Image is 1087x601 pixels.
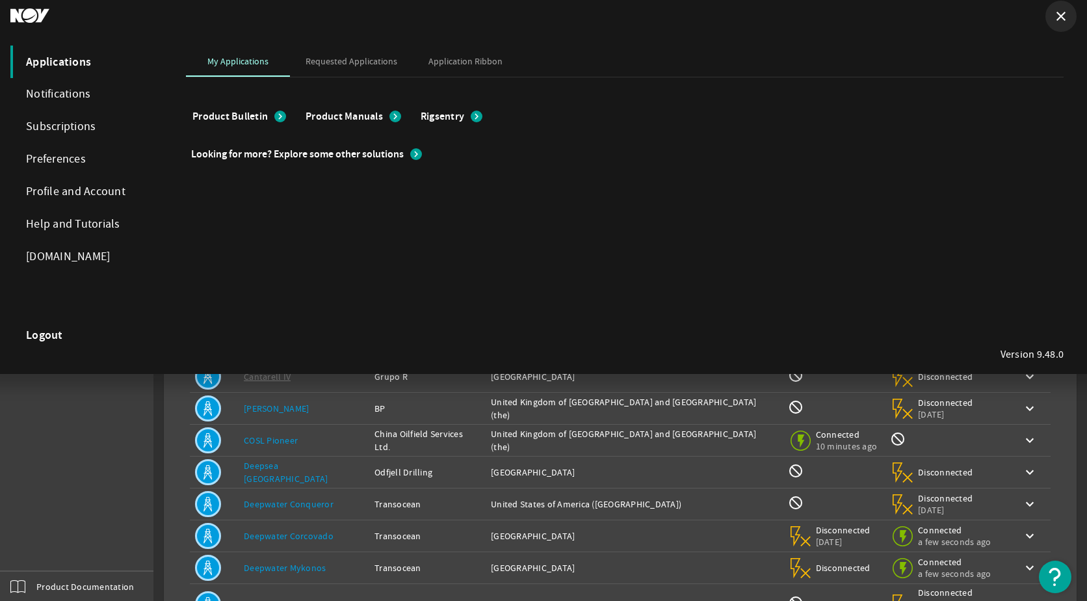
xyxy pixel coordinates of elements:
[10,78,160,111] div: Notifications
[428,57,503,66] span: Application Ribbon
[192,110,268,123] span: Product Bulletin
[10,176,160,208] div: Profile and Account
[1001,348,1064,361] div: Version 9.48.0
[410,148,422,160] mat-icon: chevron_right
[306,57,397,66] span: Requested Applications
[389,111,401,122] mat-icon: chevron_right
[306,110,383,123] span: Product Manuals
[274,111,286,122] mat-icon: chevron_right
[10,111,160,143] div: Subscriptions
[207,57,268,66] span: My Applications
[1039,561,1071,593] button: Open Resource Center
[10,46,160,78] div: Applications
[186,142,430,166] button: Looking for more? Explore some other solutions
[10,143,160,176] div: Preferences
[421,110,464,123] span: Rigsentry
[10,208,160,241] div: Help and Tutorials
[1053,8,1069,24] mat-icon: close
[26,328,63,341] strong: Logout
[191,148,404,161] b: Looking for more? Explore some other solutions
[471,111,482,122] mat-icon: chevron_right
[10,241,160,273] a: [DOMAIN_NAME]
